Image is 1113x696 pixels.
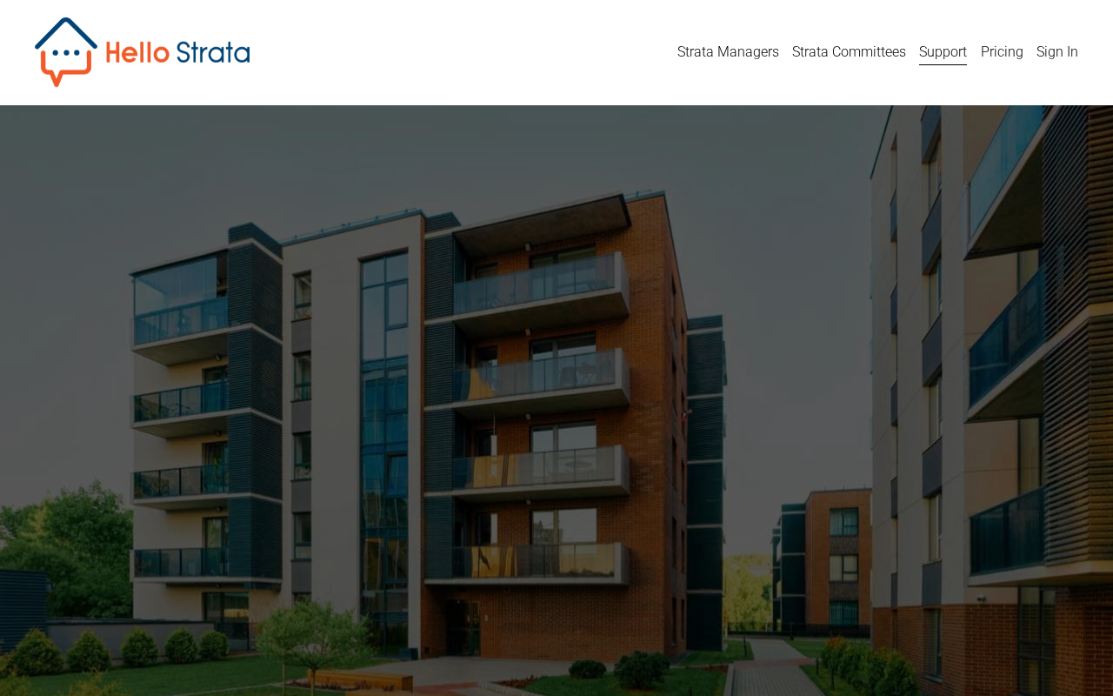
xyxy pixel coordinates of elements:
img: Hello Strata [35,17,250,87]
a: Pricing [981,38,1023,66]
a: Strata Managers [677,38,779,66]
a: Support [919,38,967,66]
a: Strata Committees [792,38,906,66]
a: Sign In [1036,38,1078,66]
